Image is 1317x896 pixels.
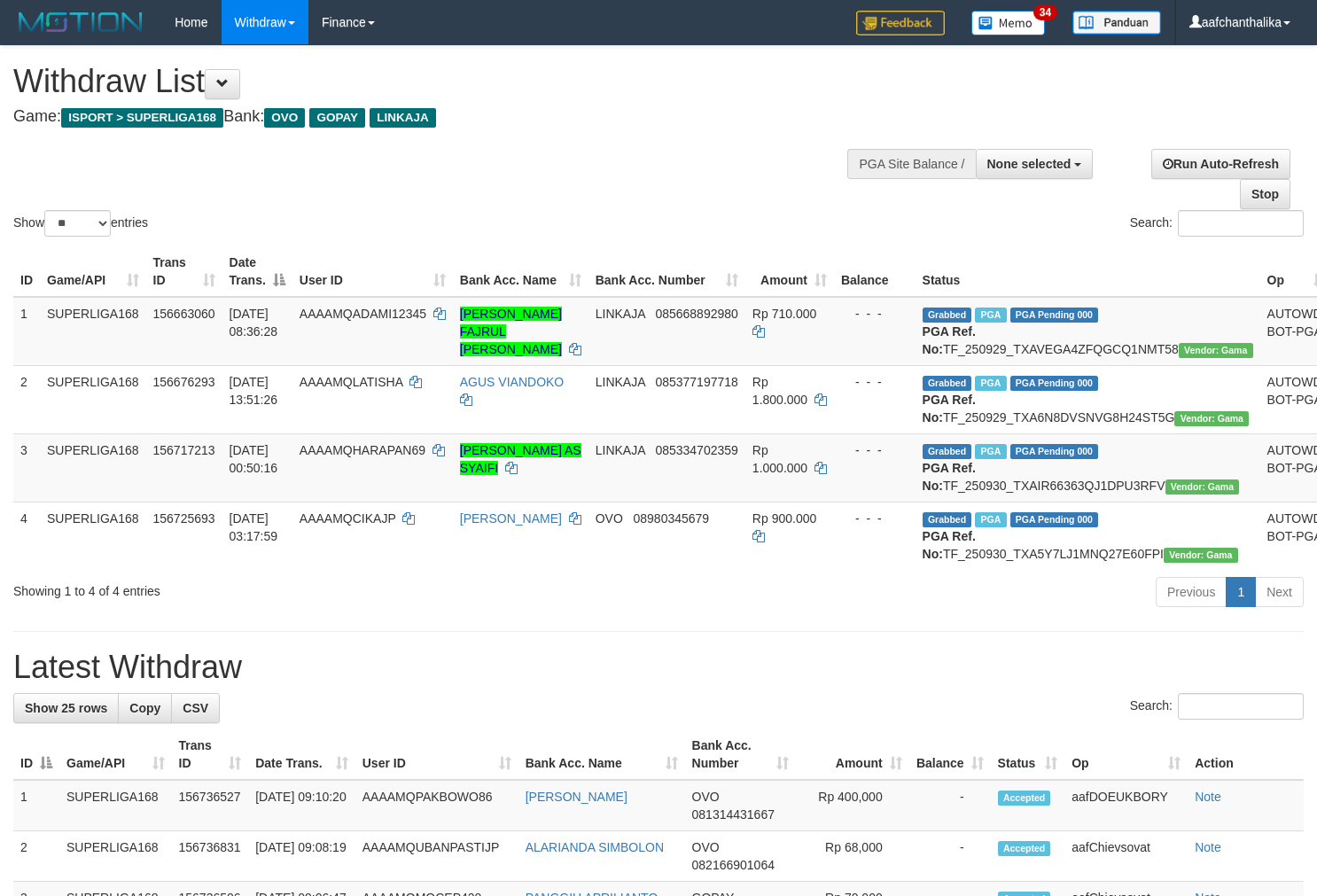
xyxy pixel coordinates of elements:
span: GOPAY [309,108,365,128]
span: Vendor URL: https://trx31.1velocity.biz [1164,548,1238,563]
span: 156725693 [153,511,215,526]
span: AAAAMQCIKAJP [300,511,396,526]
button: None selected [976,149,1094,179]
span: LINKAJA [596,375,645,389]
span: PGA Pending [1010,308,1099,323]
span: Grabbed [923,512,972,527]
th: Amount: activate to sort column ascending [796,729,909,780]
span: None selected [987,157,1072,171]
td: SUPERLIGA168 [59,831,172,882]
a: Run Auto-Refresh [1151,149,1290,179]
span: Grabbed [923,308,972,323]
th: Amount: activate to sort column ascending [745,246,834,297]
span: 156663060 [153,307,215,321]
span: Rp 710.000 [752,307,816,321]
div: - - - [841,373,908,391]
h1: Latest Withdraw [13,650,1304,685]
td: 1 [13,780,59,831]
span: LINKAJA [370,108,436,128]
span: AAAAMQADAMI12345 [300,307,426,321]
a: Previous [1156,577,1227,607]
th: Action [1188,729,1304,780]
a: 1 [1226,577,1256,607]
td: 2 [13,365,40,433]
th: ID [13,246,40,297]
th: Bank Acc. Number: activate to sort column ascending [588,246,745,297]
span: Copy 085668892980 to clipboard [655,307,737,321]
a: Note [1195,840,1221,854]
th: User ID: activate to sort column ascending [355,729,518,780]
span: Rp 1.000.000 [752,443,807,475]
td: AAAAMQPAKBOWO86 [355,780,518,831]
a: AGUS VIANDOKO [460,375,564,389]
td: 156736527 [172,780,249,831]
th: Bank Acc. Name: activate to sort column ascending [453,246,588,297]
span: Grabbed [923,376,972,391]
span: Copy 081314431667 to clipboard [692,807,775,822]
span: Rp 1.800.000 [752,375,807,407]
span: OVO [692,790,720,804]
span: Copy 085334702359 to clipboard [655,443,737,457]
span: AAAAMQHARAPAN69 [300,443,425,457]
span: 156676293 [153,375,215,389]
th: Trans ID: activate to sort column ascending [146,246,222,297]
div: - - - [841,441,908,459]
a: Copy [118,693,172,723]
a: Stop [1240,179,1290,209]
input: Search: [1178,693,1304,720]
span: ISPORT > SUPERLIGA168 [61,108,223,128]
span: Accepted [998,791,1051,806]
a: [PERSON_NAME] FAJRUL [PERSON_NAME] [460,307,562,356]
span: [DATE] 03:17:59 [230,511,278,543]
span: Vendor URL: https://trx31.1velocity.biz [1179,343,1253,358]
td: [DATE] 09:08:19 [248,831,355,882]
label: Search: [1130,210,1304,237]
td: SUPERLIGA168 [59,780,172,831]
td: 2 [13,831,59,882]
a: CSV [171,693,220,723]
label: Show entries [13,210,148,237]
td: [DATE] 09:10:20 [248,780,355,831]
a: [PERSON_NAME] [526,790,627,804]
span: CSV [183,701,208,715]
div: Showing 1 to 4 of 4 entries [13,575,535,600]
img: Button%20Memo.svg [971,11,1046,35]
span: Rp 900.000 [752,511,816,526]
span: Marked by aafnonsreyleab [975,444,1006,459]
div: PGA Site Balance / [847,149,975,179]
td: - [909,831,991,882]
span: 156717213 [153,443,215,457]
th: Status [916,246,1260,297]
td: Rp 400,000 [796,780,909,831]
td: aafDOEUKBORY [1064,780,1188,831]
span: PGA Pending [1010,512,1099,527]
div: - - - [841,305,908,323]
span: OVO [692,840,720,854]
img: Feedback.jpg [856,11,945,35]
span: Copy 08980345679 to clipboard [634,511,710,526]
span: Grabbed [923,444,972,459]
span: Vendor URL: https://trx31.1velocity.biz [1174,411,1249,426]
a: Show 25 rows [13,693,119,723]
th: Trans ID: activate to sort column ascending [172,729,249,780]
td: 3 [13,433,40,502]
span: AAAAMQLATISHA [300,375,402,389]
span: Copy 082166901064 to clipboard [692,858,775,872]
h4: Game: Bank: [13,108,861,126]
b: PGA Ref. No: [923,461,976,493]
span: Copy 085377197718 to clipboard [655,375,737,389]
th: Bank Acc. Name: activate to sort column ascending [518,729,685,780]
th: User ID: activate to sort column ascending [292,246,453,297]
span: [DATE] 08:36:28 [230,307,278,339]
th: Game/API: activate to sort column ascending [59,729,172,780]
td: SUPERLIGA168 [40,365,146,433]
a: [PERSON_NAME] AS SYAIFI [460,443,581,475]
th: Date Trans.: activate to sort column descending [222,246,292,297]
span: PGA Pending [1010,376,1099,391]
span: OVO [264,108,305,128]
td: SUPERLIGA168 [40,502,146,570]
span: LINKAJA [596,443,645,457]
a: Next [1255,577,1304,607]
label: Search: [1130,693,1304,720]
span: Accepted [998,841,1051,856]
